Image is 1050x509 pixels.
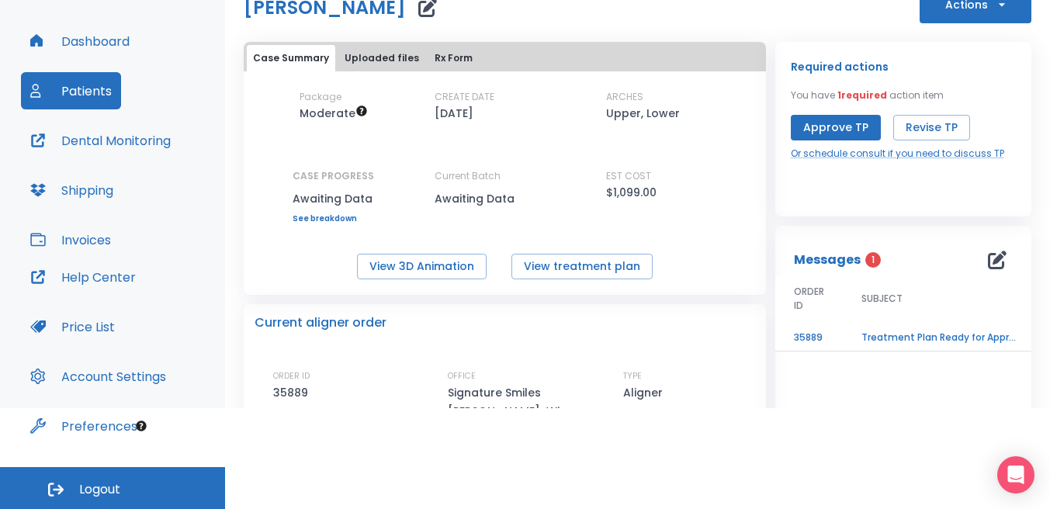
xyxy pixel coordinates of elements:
a: See breakdown [293,214,374,223]
p: ORDER ID [273,369,310,383]
span: ORDER ID [794,285,824,313]
p: OFFICE [448,369,476,383]
p: Upper, Lower [606,104,680,123]
button: Dental Monitoring [21,122,180,159]
p: 35889 [273,383,314,402]
button: Rx Form [428,45,479,71]
button: View treatment plan [511,254,653,279]
p: [DATE] [435,104,473,123]
p: Required actions [791,57,889,76]
span: Up to 20 Steps (40 aligners) [300,106,368,121]
div: tabs [247,45,763,71]
div: Tooltip anchor [134,419,148,433]
a: Or schedule consult if you need to discuss TP [791,147,1004,161]
span: Logout [79,481,120,498]
span: 1 required [837,88,887,102]
button: Patients [21,72,121,109]
p: CREATE DATE [435,90,494,104]
button: Help Center [21,258,145,296]
button: Approve TP [791,115,881,140]
p: $1,099.00 [606,183,657,202]
p: Current Batch [435,169,574,183]
span: 1 [865,252,881,268]
button: Invoices [21,221,120,258]
button: Account Settings [21,358,175,395]
p: Awaiting Data [293,189,374,208]
p: You have action item [791,88,944,102]
p: Signature Smiles [PERSON_NAME]-Wi [448,383,580,421]
p: Awaiting Data [435,189,574,208]
span: SUBJECT [861,292,903,306]
button: Uploaded files [338,45,425,71]
button: Case Summary [247,45,335,71]
p: CASE PROGRESS [293,169,374,183]
button: Price List [21,308,124,345]
p: ARCHES [606,90,643,104]
td: 35889 [775,324,843,351]
p: TYPE [623,369,642,383]
button: View 3D Animation [357,254,487,279]
p: Messages [794,251,861,269]
p: EST COST [606,169,651,183]
button: Dashboard [21,23,139,60]
button: Revise TP [893,115,970,140]
div: Open Intercom Messenger [997,456,1034,493]
td: Treatment Plan Ready for Approval! [843,324,1037,351]
button: Preferences [21,407,147,445]
p: Current aligner order [255,313,386,332]
p: Package [300,90,341,104]
button: Shipping [21,171,123,209]
p: Aligner [623,383,668,402]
